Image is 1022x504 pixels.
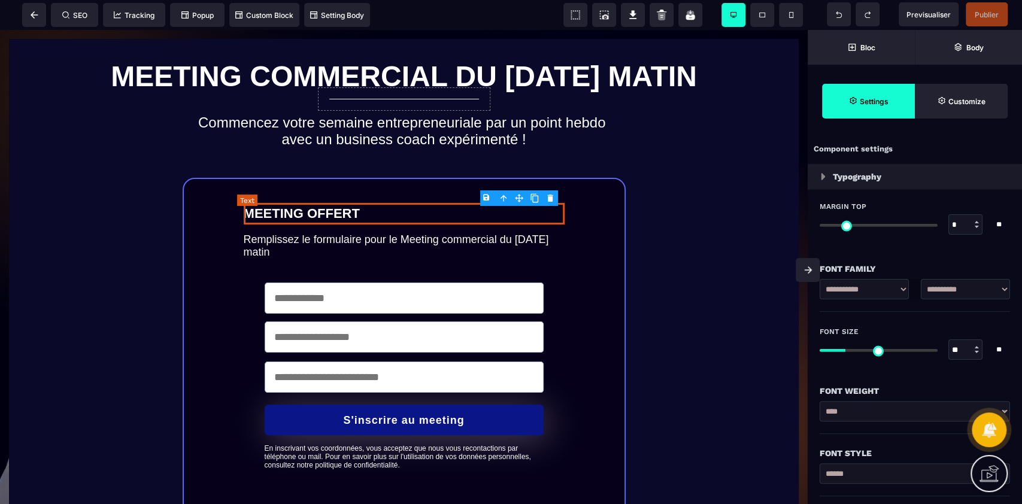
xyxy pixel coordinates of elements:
p: Typography [833,169,881,184]
div: Font Style [820,446,1010,460]
span: Open Style Manager [915,84,1008,119]
span: Custom Block [235,11,293,20]
text: Remplissez le formulaire pour le Meeting commercial du [DATE] matin [244,201,565,232]
button: S'inscrire au meeting [265,375,544,405]
span: Margin Top [820,202,866,211]
strong: Body [966,43,984,52]
strong: Bloc [860,43,875,52]
span: Open Layer Manager [915,30,1022,65]
h2: Commencez votre semaine entrepreneuriale par un point hebdo avec un business coach expérimenté ! [30,78,778,124]
text: En inscrivant vos coordonnées, vous acceptez que nous vous recontactions par téléphone ou mail. P... [265,411,544,439]
span: Open Blocks [808,30,915,65]
span: Tracking [114,11,154,20]
span: Previsualiser [906,10,951,19]
span: Publier [975,10,999,19]
span: Screenshot [592,3,616,27]
div: Component settings [808,138,1022,161]
span: Settings [822,84,915,119]
div: Font Family [820,262,1010,276]
span: Popup [181,11,214,20]
span: Font Size [820,327,859,336]
img: loading [821,173,826,180]
text: MEETING OFFERT [244,173,565,195]
strong: Customize [948,97,985,106]
span: View components [563,3,587,27]
span: Setting Body [310,11,364,20]
strong: Settings [860,97,888,106]
div: Font Weight [820,384,1010,398]
span: Preview [899,2,959,26]
h1: MEETING COMMERCIAL DU [DATE] MATIN [30,24,778,69]
span: SEO [62,11,87,20]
